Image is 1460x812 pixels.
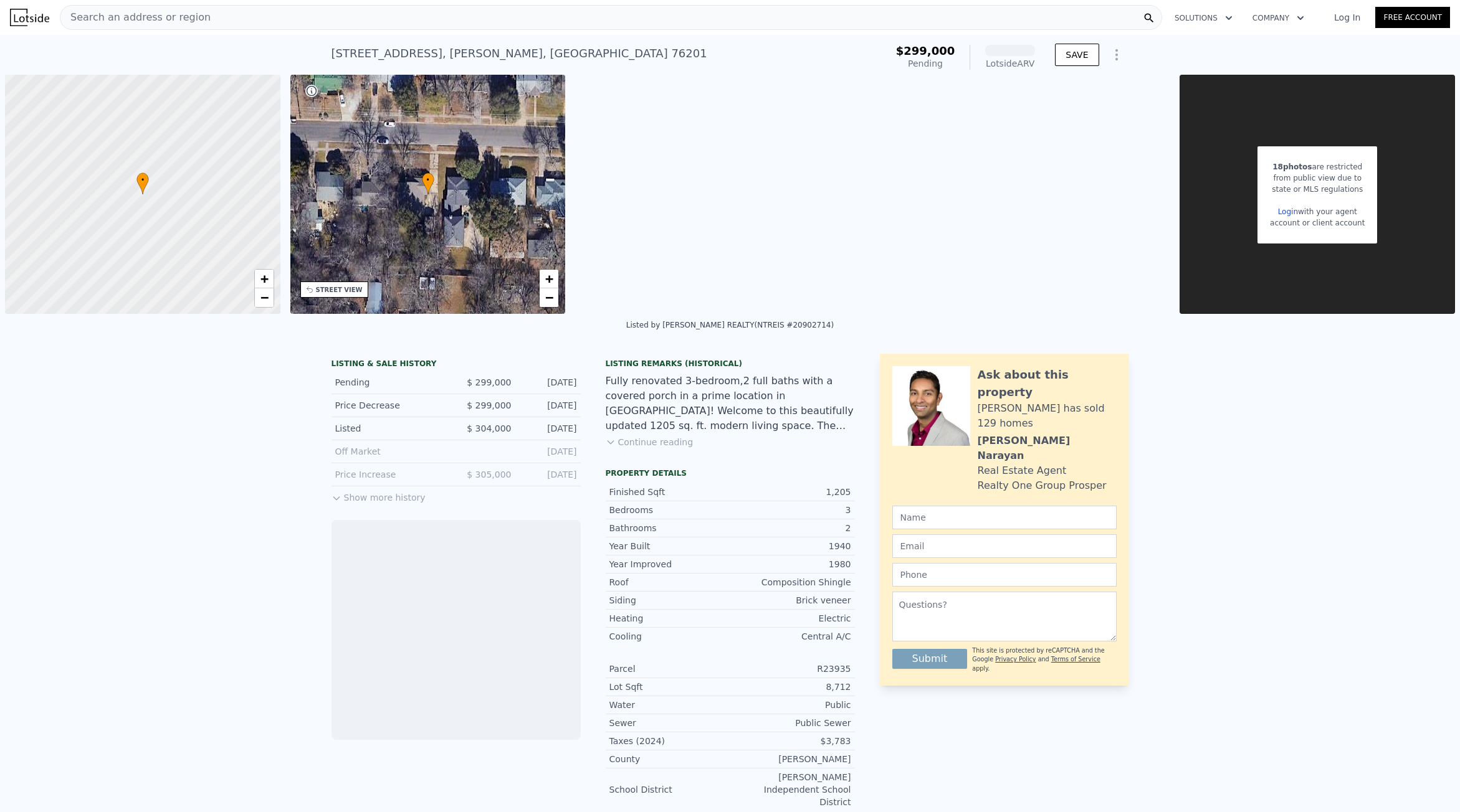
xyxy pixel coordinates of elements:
div: LISTING & SALE HISTORY [332,359,581,371]
div: Price Decrease [335,399,446,412]
div: Lot Sqft [609,681,730,693]
a: Log In [1319,11,1375,24]
div: [STREET_ADDRESS] , [PERSON_NAME] , [GEOGRAPHIC_DATA] 76201 [332,45,707,62]
a: Zoom in [255,270,274,288]
div: R23935 [730,663,851,675]
div: Composition Shingle [730,576,851,588]
span: $ 305,000 [467,470,511,479]
button: Company [1243,7,1314,29]
button: Show more history [332,486,426,504]
button: Show Options [1104,42,1129,67]
div: Bedrooms [609,504,730,516]
div: Listing Remarks (Historical) [606,359,855,369]
div: Public Sewer [730,717,851,729]
div: 2 [730,522,851,534]
div: Roof [609,576,730,588]
div: Central A/C [730,630,851,643]
button: Submit [892,649,968,669]
img: Sale: 157972261 Parcel: 113541904 [810,75,1170,314]
span: $ 304,000 [467,423,511,433]
span: − [260,290,268,305]
div: • [136,172,149,194]
div: account or client account [1270,217,1365,229]
div: Fully renovated 3-bedroom,2 full baths with a covered porch in a prime location in [GEOGRAPHIC_DA... [606,374,855,433]
div: [DATE] [522,422,577,435]
div: [PERSON_NAME] has sold 129 homes [978,401,1117,431]
span: • [422,174,434,186]
div: This site is protected by reCAPTCHA and the Google and apply. [972,646,1116,673]
div: $3,783 [730,735,851,747]
span: + [545,271,553,286]
div: Property details [606,468,855,478]
div: 1940 [730,540,851,552]
img: Lotside [10,9,49,26]
span: 18 photos [1272,163,1312,171]
div: [PERSON_NAME] Narayan [978,433,1117,463]
a: Privacy Policy [995,656,1036,663]
div: Price Increase [335,468,446,481]
input: Name [892,506,1117,529]
div: 3 [730,504,851,516]
div: Off Market [335,445,446,458]
span: $ 299,000 [467,400,511,410]
div: Bathrooms [609,522,730,534]
div: [DATE] [522,376,577,389]
div: Pending [896,57,955,70]
div: Listed by [PERSON_NAME] REALTY (NTREIS #20902714) [626,321,834,329]
div: 8,712 [730,681,851,693]
div: School District [609,783,730,796]
div: • [422,172,434,194]
div: [DATE] [522,399,577,412]
button: SAVE [1055,44,1099,66]
a: Zoom in [540,270,558,288]
div: state or MLS regulations [1270,184,1365,195]
div: Listed [335,422,446,435]
div: Public [730,699,851,711]
div: Taxes (2024) [609,735,730,747]
a: Login [1278,207,1298,216]
div: Finished Sqft [609,486,730,498]
div: Heating [609,612,730,625]
div: Sewer [609,717,730,729]
button: Continue reading [606,436,694,448]
span: $ 299,000 [467,377,511,387]
div: Year Built [609,540,730,552]
div: [DATE] [522,445,577,458]
input: Email [892,534,1117,558]
div: Parcel [609,663,730,675]
span: − [545,290,553,305]
button: Solutions [1165,7,1243,29]
span: with your agent [1298,207,1357,216]
div: 1,205 [730,486,851,498]
div: Ask about this property [978,366,1117,401]
div: Lotside ARV [985,57,1035,70]
div: STREET VIEW [316,285,363,295]
div: 1980 [730,558,851,570]
div: are restricted [1270,161,1365,172]
div: County [609,753,730,765]
input: Phone [892,563,1117,587]
div: [PERSON_NAME] [730,753,851,765]
div: Pending [335,376,446,389]
a: Free Account [1375,7,1450,28]
a: Zoom out [255,288,274,307]
div: from public view due to [1270,172,1365,184]
div: [DATE] [522,468,577,481]
div: Brick veneer [730,594,851,607]
div: Siding [609,594,730,607]
a: Zoom out [540,288,558,307]
div: Realty One Group Prosper [978,478,1107,493]
span: $299,000 [896,44,955,57]
div: Water [609,699,730,711]
span: + [260,271,268,286]
div: [PERSON_NAME] Independent School District [730,771,851,808]
span: Search an address or region [60,10,211,25]
div: Cooling [609,630,730,643]
div: Year Improved [609,558,730,570]
a: Terms of Service [1051,656,1100,663]
span: • [136,174,149,186]
div: Electric [730,612,851,625]
div: Real Estate Agent [978,463,1067,478]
